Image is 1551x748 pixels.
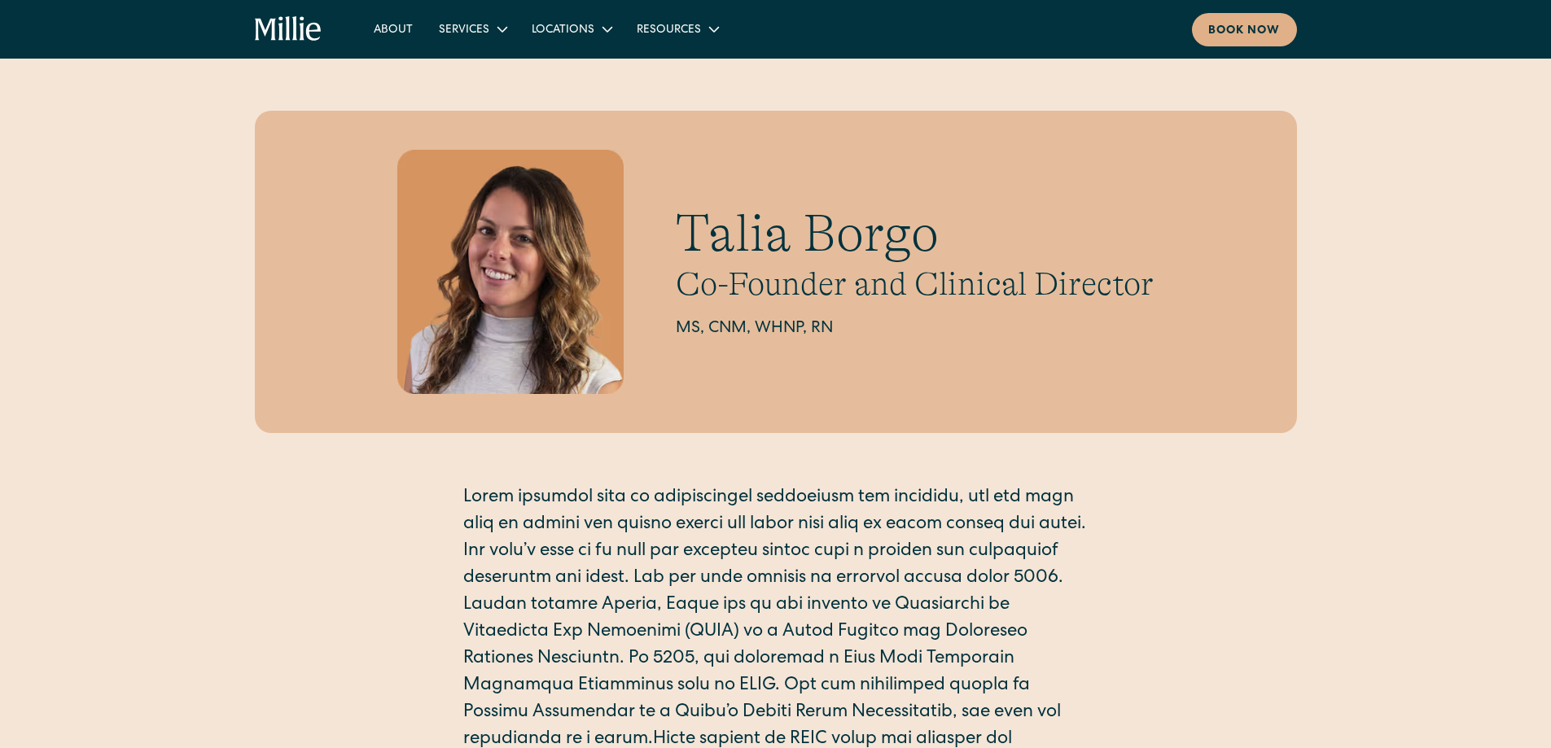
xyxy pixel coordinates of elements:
div: Book now [1208,23,1281,40]
div: Locations [532,22,594,39]
div: Resources [637,22,701,39]
h2: Co-Founder and Clinical Director [676,265,1154,304]
div: Resources [624,15,730,42]
div: Locations [519,15,624,42]
a: Book now [1192,13,1297,46]
h2: MS, CNM, WHNP, RN [676,317,1154,341]
h1: Talia Borgo [676,203,1154,265]
div: Services [426,15,519,42]
div: Services [439,22,489,39]
a: About [361,15,426,42]
a: home [255,16,322,42]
